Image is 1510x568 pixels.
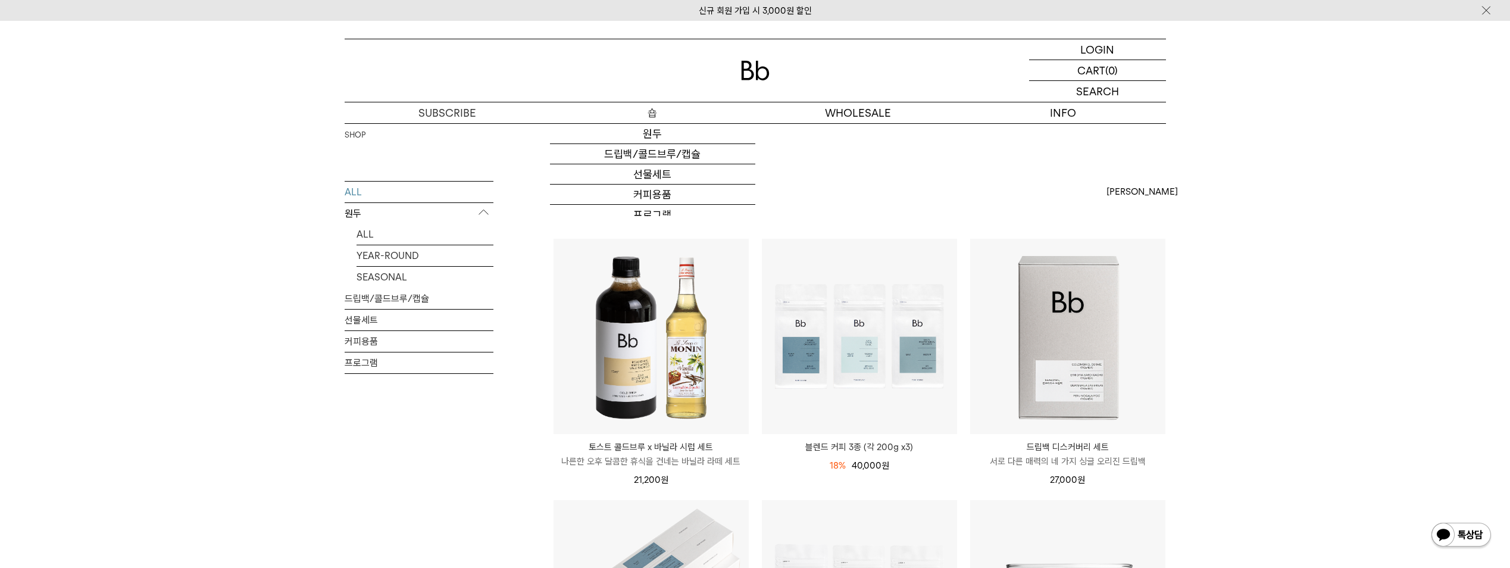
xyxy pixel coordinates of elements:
[345,102,550,123] a: SUBSCRIBE
[970,454,1165,469] p: 서로 다른 매력의 네 가지 싱글 오리진 드립백
[762,239,957,434] img: 블렌드 커피 3종 (각 200g x3)
[970,440,1165,469] a: 드립백 디스커버리 세트 서로 다른 매력의 네 가지 싱글 오리진 드립백
[1077,475,1085,485] span: 원
[970,239,1165,434] img: 드립백 디스커버리 세트
[345,203,493,224] p: 원두
[1430,522,1492,550] img: 카카오톡 채널 1:1 채팅 버튼
[1076,81,1119,102] p: SEARCH
[970,440,1165,454] p: 드립백 디스커버리 세트
[357,245,493,266] a: YEAR-ROUND
[345,310,493,330] a: 선물세트
[345,331,493,352] a: 커피용품
[554,440,749,454] p: 토스트 콜드브루 x 바닐라 시럽 세트
[357,267,493,288] a: SEASONAL
[830,458,846,473] div: 18%
[881,460,889,471] span: 원
[550,185,755,205] a: 커피용품
[762,440,957,454] a: 블렌드 커피 3종 (각 200g x3)
[1105,60,1118,80] p: (0)
[550,144,755,164] a: 드립백/콜드브루/캡슐
[550,102,755,123] a: 숍
[345,182,493,202] a: ALL
[755,102,961,123] p: WHOLESALE
[1029,60,1166,81] a: CART (0)
[550,205,755,225] a: 프로그램
[1029,39,1166,60] a: LOGIN
[345,288,493,309] a: 드립백/콜드브루/캡슐
[554,239,749,434] img: 토스트 콜드브루 x 바닐라 시럽 세트
[550,164,755,185] a: 선물세트
[345,129,365,141] a: SHOP
[634,475,668,485] span: 21,200
[1050,475,1085,485] span: 27,000
[550,124,755,144] a: 원두
[1106,185,1178,199] span: [PERSON_NAME]
[1080,39,1114,60] p: LOGIN
[661,475,668,485] span: 원
[852,460,889,471] span: 40,000
[961,102,1166,123] p: INFO
[554,440,749,469] a: 토스트 콜드브루 x 바닐라 시럽 세트 나른한 오후 달콤한 휴식을 건네는 바닐라 라떼 세트
[741,61,770,80] img: 로고
[699,5,812,16] a: 신규 회원 가입 시 3,000원 할인
[1077,60,1105,80] p: CART
[357,224,493,245] a: ALL
[345,352,493,373] a: 프로그램
[554,454,749,469] p: 나른한 오후 달콤한 휴식을 건네는 바닐라 라떼 세트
